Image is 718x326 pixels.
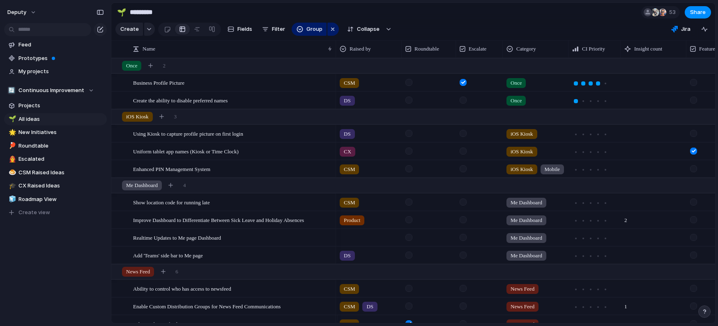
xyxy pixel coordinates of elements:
span: CSM [344,285,355,293]
span: CI Priority [582,45,605,53]
div: 🌱 [9,114,14,124]
span: News Feed [511,285,534,293]
span: Uniform tablet app names (Kiosk or Time Clock) [133,146,239,156]
span: Add 'Teams' side bar to Me page [133,250,203,260]
a: 🍮CSM Raised Ideas [4,166,107,179]
span: 1 [621,298,631,311]
span: Business Profile Picture [133,78,184,87]
span: Prototypes [18,54,104,62]
span: New Initiatives [18,128,104,136]
button: 👨‍🚒 [7,155,16,163]
span: Once [511,79,522,87]
span: CSM Raised Ideas [18,169,104,177]
a: 🧊Roadmap View [4,193,107,206]
button: 🏓 [7,142,16,150]
span: Me Dashboard [511,216,542,224]
span: Roadmap View [18,195,104,203]
span: 53 [669,8,678,16]
a: My projects [4,65,107,78]
button: Jira [668,23,694,35]
span: iOS Kiosk [511,148,533,156]
span: Enable Custom Distribution Groups for News Feed Communications [133,301,281,311]
span: Name [143,45,155,53]
a: 🏓Roundtable [4,140,107,152]
a: Feed [4,39,107,51]
span: DS [344,130,351,138]
span: DS [366,303,373,311]
span: iOS Kiosk [511,165,533,173]
span: Me Dashboard [126,181,158,190]
button: 🧊 [7,195,16,203]
span: Me Dashboard [511,199,542,207]
button: 🌱 [7,115,16,123]
span: CX [344,148,351,156]
button: 🌱 [115,6,128,19]
span: DS [344,252,351,260]
span: Escalated [18,155,104,163]
button: 🎓 [7,182,16,190]
span: Realtime Updates to Me page Dashboard [133,233,221,242]
span: Collapse [357,25,380,33]
div: 🌟New Initiatives [4,126,107,139]
div: 🧊 [9,194,14,204]
a: 👨‍🚒Escalated [4,153,107,165]
span: Roundtable [414,45,439,53]
a: Projects [4,99,107,112]
button: 🌟 [7,128,16,136]
span: DS [344,97,351,105]
span: Group [306,25,322,33]
a: 🎓CX Raised Ideas [4,180,107,192]
span: Share [690,8,706,16]
span: 4 [183,181,186,190]
div: 🔄 [7,86,16,95]
span: Raised by [350,45,371,53]
span: CSM [344,303,355,311]
span: 2 [163,62,166,70]
div: 🎓 [9,181,14,191]
button: Create [115,23,143,36]
span: Improve Dashboard to Differentiate Between Sick Leave and Holiday Absences [133,215,304,224]
span: Me Dashboard [511,234,542,242]
span: Using Kiosk to capture profile picture on first login [133,129,243,138]
span: Me Dashboard [511,252,542,260]
span: Show location code for running late [133,197,210,207]
span: Roundtable [18,142,104,150]
span: 3 [174,113,177,121]
button: 🔄Continuous Improvement [4,84,107,97]
span: iOS Kiosk [511,130,533,138]
a: 🌱All ideas [4,113,107,125]
span: Fields [237,25,252,33]
span: Filter [272,25,285,33]
span: Create the ability to disable preferred names [133,95,228,105]
span: deputy [7,8,26,16]
span: CX Raised Ideas [18,182,104,190]
span: iOS Kiosk [126,113,149,121]
div: 👨‍🚒 [9,155,14,164]
span: Projects [18,102,104,110]
span: News Feed [126,268,150,276]
button: Create view [4,206,107,219]
span: All ideas [18,115,104,123]
span: Feed [18,41,104,49]
span: Mobile [545,165,560,173]
span: Enhanced PIN Management System [133,164,210,173]
span: CSM [344,199,355,207]
span: CSM [344,165,355,173]
span: Once [126,62,137,70]
span: Ability to control who has access to newsfeed [133,284,231,293]
button: Fields [224,23,255,36]
span: Insight count [634,45,662,53]
div: 🍮 [9,168,14,177]
div: 🏓 [9,141,14,150]
span: Product [344,216,360,224]
span: Jira [681,25,690,33]
a: Prototypes [4,52,107,65]
div: 🌱 [117,7,126,18]
span: Create [120,25,139,33]
span: Once [511,97,522,105]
